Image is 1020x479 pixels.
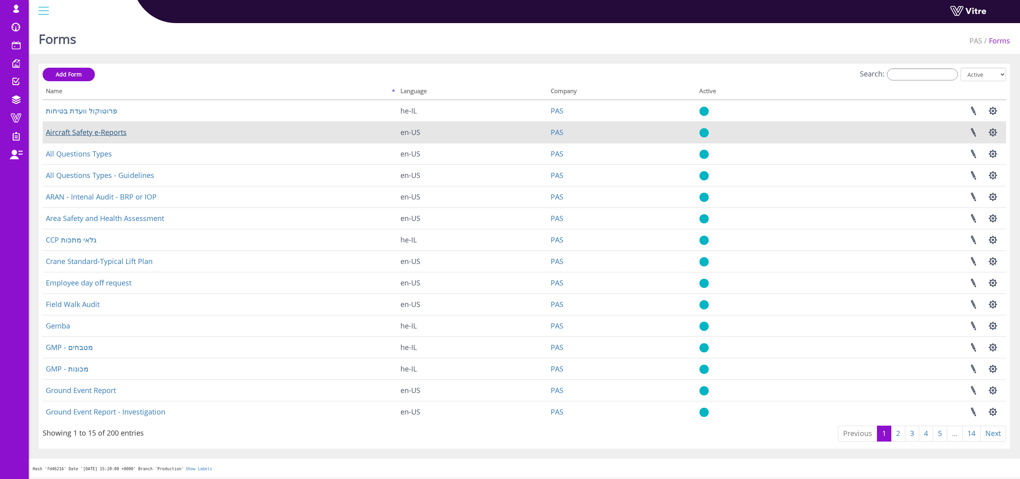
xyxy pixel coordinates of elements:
[33,467,184,471] span: Hash 'fd46216' Date '[DATE] 15:20:00 +0000' Branch 'Production'
[699,214,709,224] img: yes
[186,467,212,471] a: Show Labels
[397,121,547,143] td: en-US
[397,143,547,164] td: en-US
[838,426,877,442] a: Previous
[46,321,70,330] a: Gemba
[969,36,982,45] a: PAS
[699,257,709,267] img: yes
[46,278,131,287] a: Employee day off request
[551,321,563,330] a: PAS
[46,170,154,180] a: All Questions Types - Guidelines
[547,85,696,100] th: Company
[699,343,709,353] img: yes
[56,70,82,78] span: Add Form
[699,192,709,202] img: yes
[397,272,547,293] td: en-US
[397,207,547,229] td: en-US
[919,426,933,442] a: 4
[551,407,563,416] a: PAS
[397,379,547,401] td: en-US
[699,171,709,181] img: yes
[46,235,96,244] a: CCP גלאי מתכות
[397,164,547,186] td: en-US
[46,127,127,137] a: Aircraft Safety e-Reports
[46,213,164,223] a: Area Safety and Health Assessment
[551,364,563,373] a: PAS
[551,192,563,201] a: PAS
[46,364,88,373] a: GMP - מכונות
[699,407,709,417] img: yes
[43,85,397,100] th: Name: activate to sort column descending
[397,336,547,358] td: he-IL
[551,149,563,158] a: PAS
[551,299,563,309] a: PAS
[860,68,958,80] label: Search:
[699,128,709,138] img: yes
[397,315,547,336] td: he-IL
[962,426,981,442] a: 14
[551,385,563,395] a: PAS
[699,235,709,245] img: yes
[982,36,1010,46] li: Forms
[39,20,76,54] h1: Forms
[980,426,1006,442] a: Next
[877,426,891,442] a: 1
[891,426,905,442] a: 2
[551,235,563,244] a: PAS
[46,192,157,201] a: ARAN - Intenal Audit - BRP or IOP
[551,170,563,180] a: PAS
[551,213,563,223] a: PAS
[46,407,165,416] a: Ground Event Report - Investigation
[46,149,112,158] a: All Questions Types
[397,100,547,121] td: he-IL
[397,85,547,100] th: Language
[905,426,919,442] a: 3
[947,426,963,442] a: …
[397,229,547,250] td: he-IL
[551,127,563,137] a: PAS
[699,278,709,288] img: yes
[551,106,563,115] a: PAS
[46,256,153,266] a: Crane Standard-Typical Lift Plan
[933,426,947,442] a: 5
[699,300,709,310] img: yes
[46,385,116,395] a: Ground Event Report
[43,68,95,81] a: Add Form
[699,106,709,116] img: yes
[46,106,117,115] a: פרוטוקול וועדת בטיחות
[397,293,547,315] td: en-US
[46,299,100,309] a: Field Walk Audit
[699,321,709,331] img: yes
[43,425,144,438] div: Showing 1 to 15 of 200 entries
[397,186,547,207] td: en-US
[551,278,563,287] a: PAS
[887,68,958,80] input: Search:
[397,358,547,379] td: he-IL
[699,386,709,396] img: yes
[696,85,800,100] th: Active
[551,256,563,266] a: PAS
[699,149,709,159] img: yes
[699,364,709,374] img: yes
[46,342,93,352] a: GMP - מטבחים
[397,250,547,272] td: en-US
[397,401,547,422] td: en-US
[551,342,563,352] a: PAS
